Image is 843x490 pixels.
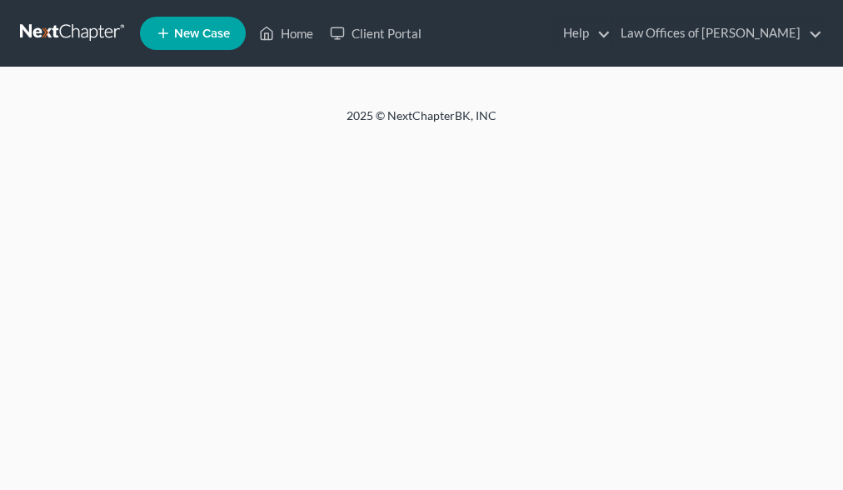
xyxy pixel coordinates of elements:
div: 2025 © NextChapterBK, INC [22,107,821,137]
a: Home [251,18,322,48]
new-legal-case-button: New Case [140,17,246,50]
a: Help [555,18,611,48]
a: Law Offices of [PERSON_NAME] [612,18,822,48]
a: Client Portal [322,18,430,48]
